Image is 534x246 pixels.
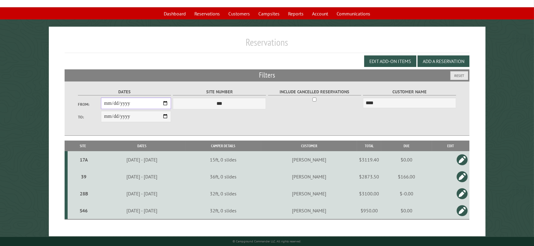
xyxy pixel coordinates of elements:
[357,202,381,219] td: $950.00
[191,8,223,19] a: Reservations
[381,202,432,219] td: $0.00
[261,151,357,168] td: [PERSON_NAME]
[450,71,468,80] button: Reset
[70,191,97,197] div: 28B
[364,55,416,67] button: Edit Add-on Items
[255,8,283,19] a: Campsites
[381,185,432,202] td: $-0.00
[99,208,185,214] div: [DATE] - [DATE]
[261,141,357,151] th: Customer
[173,88,266,95] label: Site Number
[99,174,185,180] div: [DATE] - [DATE]
[418,55,469,67] button: Add a Reservation
[357,168,381,185] td: $2873.50
[185,185,261,202] td: 32ft, 0 slides
[261,168,357,185] td: [PERSON_NAME]
[185,151,261,168] td: 15ft, 0 slides
[261,185,357,202] td: [PERSON_NAME]
[225,8,254,19] a: Customers
[65,69,469,81] h2: Filters
[185,202,261,219] td: 32ft, 0 slides
[233,239,301,243] small: © Campground Commander LLC. All rights reserved.
[98,141,185,151] th: Dates
[381,168,432,185] td: $166.00
[70,157,97,163] div: 17A
[68,141,98,151] th: Site
[65,36,469,53] h1: Reservations
[381,141,432,151] th: Due
[333,8,374,19] a: Communications
[99,157,185,163] div: [DATE] - [DATE]
[78,114,101,120] label: To:
[268,88,361,95] label: Include Cancelled Reservations
[70,208,97,214] div: S46
[432,141,469,151] th: Edit
[284,8,307,19] a: Reports
[357,141,381,151] th: Total
[78,101,101,107] label: From:
[78,88,171,95] label: Dates
[70,174,97,180] div: 39
[99,191,185,197] div: [DATE] - [DATE]
[308,8,332,19] a: Account
[363,88,456,95] label: Customer Name
[261,202,357,219] td: [PERSON_NAME]
[381,151,432,168] td: $0.00
[357,151,381,168] td: $3119.40
[160,8,190,19] a: Dashboard
[185,168,261,185] td: 36ft, 0 slides
[185,141,261,151] th: Camper Details
[357,185,381,202] td: $3100.00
